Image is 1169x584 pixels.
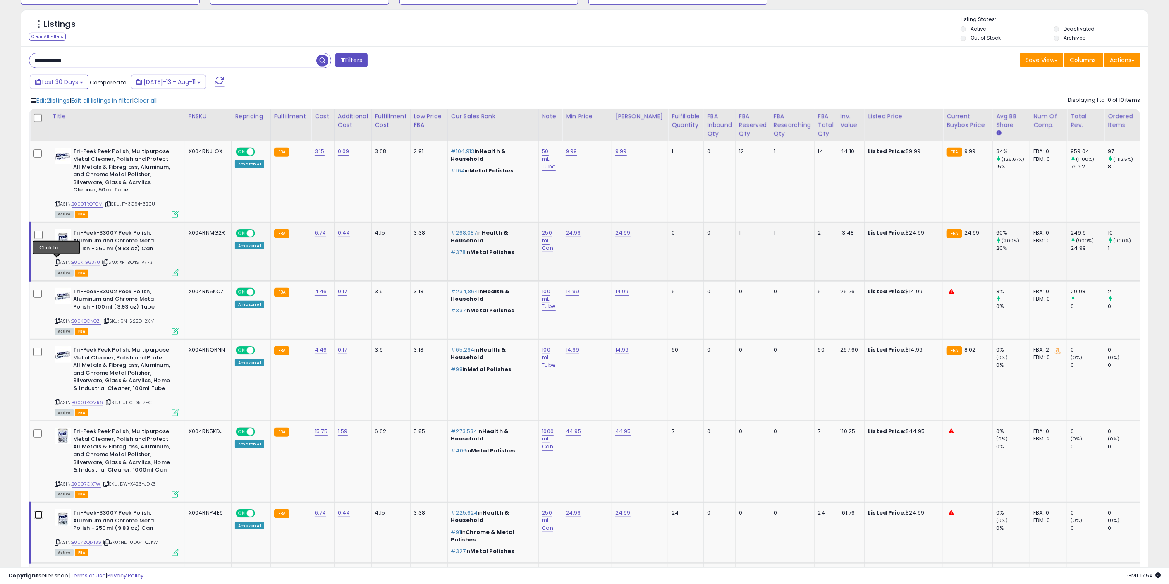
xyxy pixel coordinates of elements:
[707,509,729,517] div: 0
[338,427,348,436] a: 1.59
[1108,436,1119,442] small: (0%)
[542,112,559,121] div: Note
[996,354,1008,361] small: (0%)
[1108,303,1141,310] div: 0
[1076,237,1094,244] small: (900%)
[615,147,627,156] a: 9.99
[868,346,937,354] div: $14.99
[55,288,71,304] img: 41xQGNEH1rL._SL40_.jpg
[451,112,535,121] div: Cur Sales Rank
[774,148,808,155] div: 1
[451,307,532,314] p: in
[542,147,556,170] a: 50 mL Tube
[707,288,729,295] div: 0
[55,229,179,275] div: ASIN:
[868,148,937,155] div: $9.99
[451,428,532,443] p: in
[254,347,267,354] span: OFF
[1071,443,1104,450] div: 0
[451,509,532,524] p: in
[1033,112,1064,129] div: Num of Comp.
[237,148,247,156] span: ON
[75,328,89,335] span: FBA
[1071,288,1104,295] div: 29.98
[104,201,155,207] span: | SKU: 1T-3G94-3B0U
[189,229,225,237] div: X004RNMG2R
[375,148,404,155] div: 3.68
[774,112,811,138] div: FBA Researching Qty
[55,270,74,277] span: All listings currently available for purchase on Amazon
[75,211,89,218] span: FBA
[189,112,228,121] div: FNSKU
[566,427,581,436] a: 44.95
[338,509,350,517] a: 0.44
[338,147,349,156] a: 0.09
[672,509,697,517] div: 24
[1108,229,1141,237] div: 10
[739,112,767,138] div: FBA Reserved Qty
[1108,148,1141,155] div: 97
[947,148,962,157] small: FBA
[961,16,1148,24] p: Listing States:
[73,346,174,394] b: Tri-Peek Peek Polish, Multipurpose Metal Cleaner, Polish and Protect All Metals & Fibreglass, Alu...
[707,346,729,354] div: 0
[254,230,267,237] span: OFF
[739,428,764,435] div: 0
[274,229,289,238] small: FBA
[672,229,697,237] div: 0
[451,509,509,524] span: Health & Household
[414,288,441,295] div: 3.13
[189,509,225,517] div: X004RNP4E9
[774,346,808,354] div: 0
[1076,156,1095,163] small: (1100%)
[375,509,404,517] div: 4.15
[868,427,906,435] b: Listed Price:
[1071,346,1104,354] div: 0
[542,509,553,532] a: 250 mL Can
[72,399,103,406] a: B000TROMR6
[1002,237,1020,244] small: (200%)
[131,75,206,89] button: [DATE]-13 - Aug-11
[55,328,74,335] span: All listings currently available for purchase on Amazon
[774,229,808,237] div: 1
[1114,237,1131,244] small: (900%)
[1108,509,1141,517] div: 0
[1108,288,1141,295] div: 2
[1108,112,1138,129] div: Ordered Items
[947,346,962,355] small: FBA
[996,112,1026,129] div: Avg BB Share
[1033,435,1061,443] div: FBM: 2
[31,96,157,105] div: | |
[566,346,579,354] a: 14.99
[996,148,1030,155] div: 34%
[566,112,608,121] div: Min Price
[1071,428,1104,435] div: 0
[739,346,764,354] div: 0
[739,148,764,155] div: 12
[75,270,89,277] span: FBA
[72,259,100,266] a: B00KIG637U
[235,160,264,168] div: Amazon AI
[338,346,347,354] a: 0.17
[868,509,937,517] div: $24.99
[55,288,179,334] div: ASIN:
[55,428,71,444] img: 41pCGWZn7YL._SL40_.jpg
[615,287,629,296] a: 14.99
[451,447,532,455] p: in
[451,366,532,373] p: in
[615,229,631,237] a: 24.99
[451,147,475,155] span: #104,913
[1108,354,1119,361] small: (0%)
[818,288,831,295] div: 6
[566,229,581,237] a: 24.99
[235,112,267,121] div: Repricing
[72,481,101,488] a: B0007GIXTW
[189,288,225,295] div: X004RN5KCZ
[1071,354,1082,361] small: (0%)
[451,248,466,256] span: #378
[841,229,858,237] div: 13.48
[451,148,532,163] p: in
[451,365,463,373] span: #98
[1108,244,1141,252] div: 1
[235,359,264,366] div: Amazon AI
